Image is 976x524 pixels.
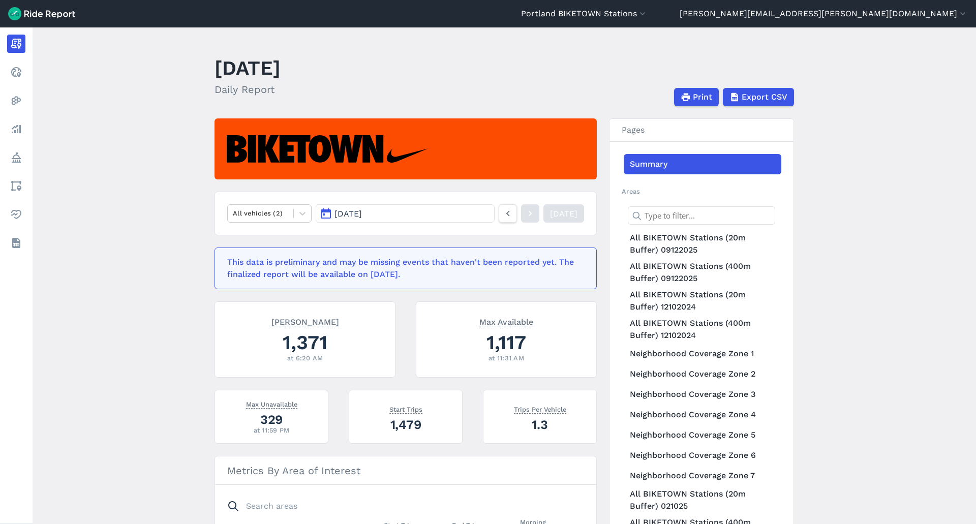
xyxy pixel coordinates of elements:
[514,404,566,414] span: Trips Per Vehicle
[221,497,578,515] input: Search areas
[227,353,383,363] div: at 6:20 AM
[624,258,781,287] a: All BIKETOWN Stations (400m Buffer) 09122025
[215,456,596,485] h3: Metrics By Area of Interest
[628,206,775,225] input: Type to filter...
[624,315,781,344] a: All BIKETOWN Stations (400m Buffer) 12102024
[7,205,25,224] a: Health
[609,119,794,142] h3: Pages
[271,316,339,326] span: [PERSON_NAME]
[674,88,719,106] button: Print
[227,328,383,356] div: 1,371
[7,148,25,167] a: Policy
[227,425,316,435] div: at 11:59 PM
[624,425,781,445] a: Neighborhood Coverage Zone 5
[215,54,281,82] h1: [DATE]
[624,364,781,384] a: Neighborhood Coverage Zone 2
[680,8,968,20] button: [PERSON_NAME][EMAIL_ADDRESS][PERSON_NAME][DOMAIN_NAME]
[7,234,25,252] a: Datasets
[479,316,533,326] span: Max Available
[316,204,495,223] button: [DATE]
[624,445,781,466] a: Neighborhood Coverage Zone 6
[622,187,781,196] h2: Areas
[624,466,781,486] a: Neighborhood Coverage Zone 7
[543,204,584,223] a: [DATE]
[429,353,584,363] div: at 11:31 AM
[624,230,781,258] a: All BIKETOWN Stations (20m Buffer) 09122025
[215,82,281,97] h2: Daily Report
[521,8,648,20] button: Portland BIKETOWN Stations
[624,405,781,425] a: Neighborhood Coverage Zone 4
[227,411,316,428] div: 329
[246,398,297,409] span: Max Unavailable
[624,486,781,514] a: All BIKETOWN Stations (20m Buffer) 021025
[7,177,25,195] a: Areas
[429,328,584,356] div: 1,117
[723,88,794,106] button: Export CSV
[693,91,712,103] span: Print
[227,135,428,163] img: Biketown
[7,63,25,81] a: Realtime
[227,256,578,281] div: This data is preliminary and may be missing events that haven't been reported yet. The finalized ...
[624,344,781,364] a: Neighborhood Coverage Zone 1
[7,91,25,110] a: Heatmaps
[334,209,362,219] span: [DATE]
[8,7,75,20] img: Ride Report
[624,384,781,405] a: Neighborhood Coverage Zone 3
[742,91,787,103] span: Export CSV
[624,287,781,315] a: All BIKETOWN Stations (20m Buffer) 12102024
[389,404,422,414] span: Start Trips
[7,120,25,138] a: Analyze
[7,35,25,53] a: Report
[624,154,781,174] a: Summary
[496,416,584,434] div: 1.3
[361,416,450,434] div: 1,479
